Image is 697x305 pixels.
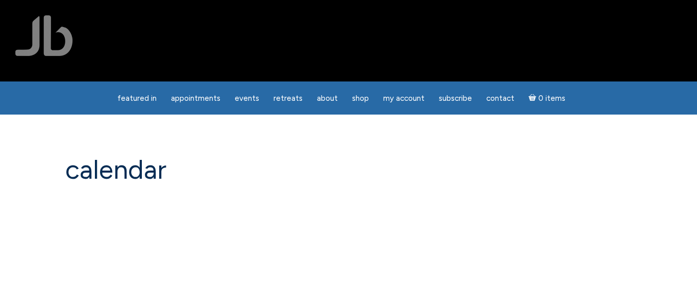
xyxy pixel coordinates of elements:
a: Contact [480,89,520,108]
h1: Calendar [65,155,632,184]
span: Contact [486,94,514,103]
span: Retreats [273,94,303,103]
a: About [311,89,344,108]
span: Events [235,94,259,103]
a: Shop [346,89,375,108]
span: About [317,94,338,103]
a: Events [229,89,265,108]
a: Subscribe [433,89,478,108]
a: My Account [377,89,431,108]
span: Appointments [171,94,220,103]
a: Retreats [267,89,309,108]
span: Shop [352,94,369,103]
span: My Account [383,94,425,103]
i: Cart [529,94,538,103]
span: featured in [117,94,157,103]
span: Subscribe [439,94,472,103]
a: featured in [111,89,163,108]
span: 0 items [538,95,565,102]
img: Jamie Butler. The Everyday Medium [15,15,73,56]
a: Appointments [165,89,227,108]
a: Cart0 items [522,88,571,108]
